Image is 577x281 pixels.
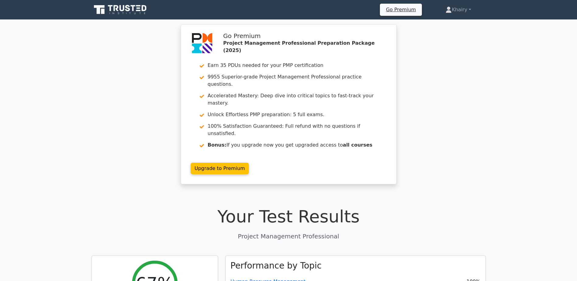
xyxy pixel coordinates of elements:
[382,5,419,14] a: Go Premium
[92,232,486,241] p: Project Management Professional
[191,163,249,174] a: Upgrade to Premium
[231,261,322,271] h3: Performance by Topic
[92,206,486,227] h1: Your Test Results
[431,4,485,16] a: Khairy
